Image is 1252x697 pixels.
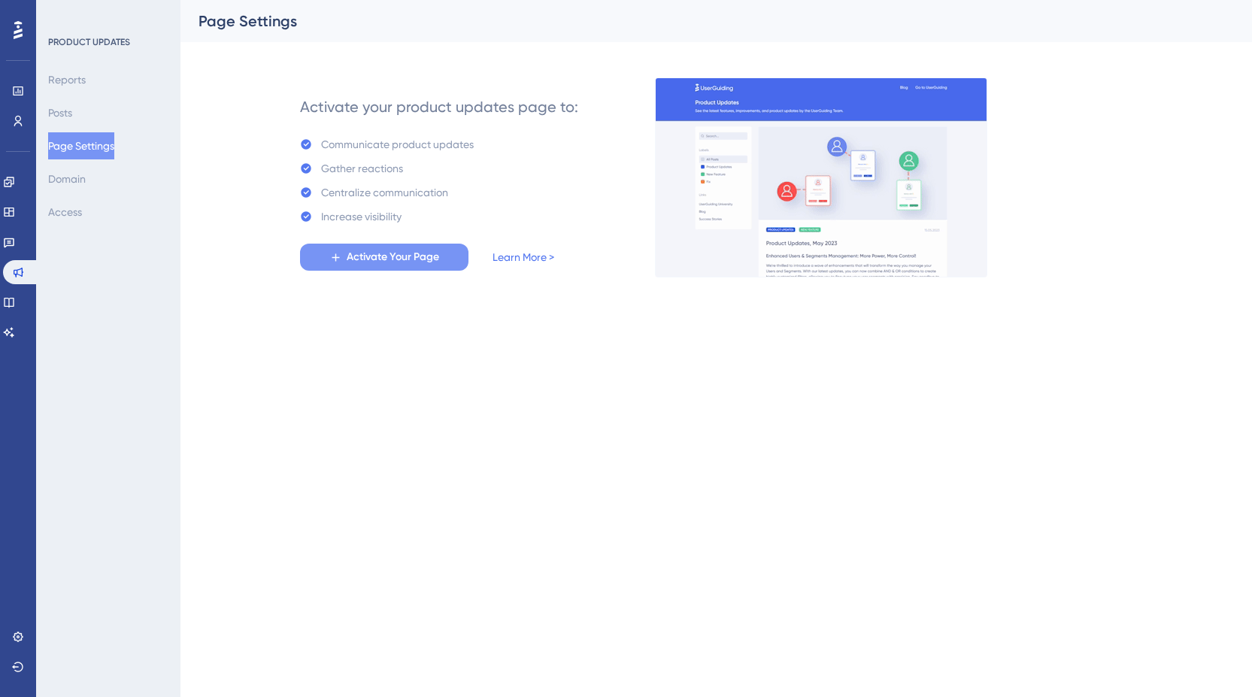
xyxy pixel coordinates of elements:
div: Centralize communication [321,183,448,202]
div: Page Settings [199,11,1196,32]
button: Activate Your Page [300,244,468,271]
button: Access [48,198,82,226]
button: Domain [48,165,86,192]
span: Activate Your Page [347,248,439,266]
a: Learn More > [493,248,554,266]
div: Increase visibility [321,208,402,226]
img: 253145e29d1258e126a18a92d52e03bb.gif [655,77,987,277]
div: PRODUCT UPDATES [48,36,130,48]
button: Posts [48,99,72,126]
button: Page Settings [48,132,114,159]
div: Communicate product updates [321,135,474,153]
div: Activate your product updates page to: [300,96,578,117]
button: Reports [48,66,86,93]
div: Gather reactions [321,159,403,177]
